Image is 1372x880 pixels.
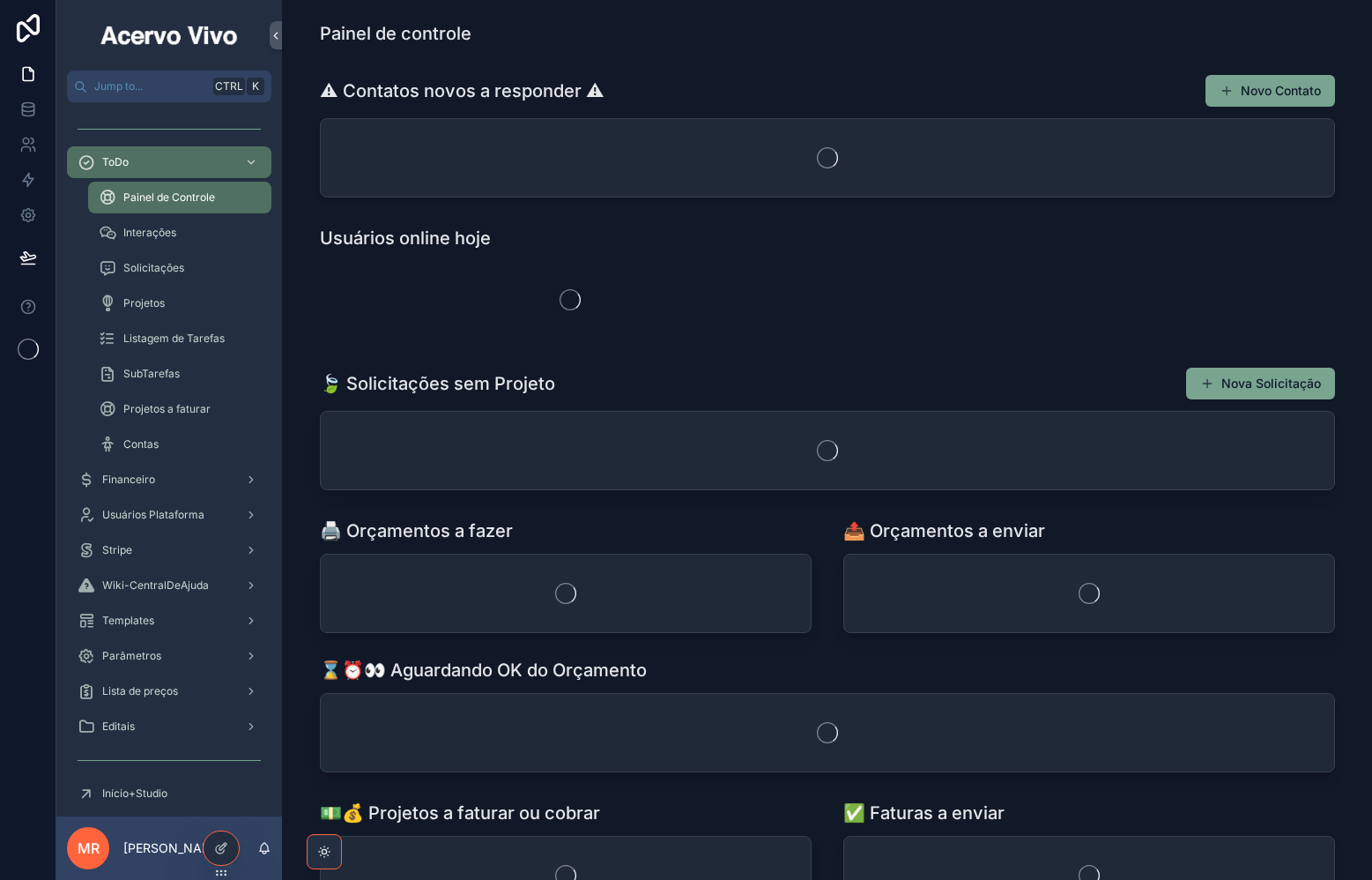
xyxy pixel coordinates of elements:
[320,371,555,396] h1: 🍃 Solicitações sem Projeto
[123,402,211,416] span: Projetos a faturar
[67,146,271,178] a: ToDo
[102,473,155,487] span: Financeiro
[102,508,204,522] span: Usuários Plataforma
[102,684,178,698] span: Lista de preços
[67,534,271,566] a: Stripe
[843,801,1005,825] h1: ✅ Faturas a enviar
[102,543,132,557] span: Stripe
[320,658,647,682] h1: ⌛⏰👀 Aguardando OK do Orçamento
[94,79,206,93] span: Jump to...
[88,393,271,425] a: Projetos a faturar
[123,296,165,310] span: Projetos
[88,182,271,213] a: Painel de Controle
[67,675,271,707] a: Lista de preços
[88,429,271,460] a: Contas
[67,570,271,601] a: Wiki-CentralDeAjuda
[320,78,604,103] h1: ⚠ Contatos novos a responder ⚠
[88,323,271,354] a: Listagem de Tarefas
[67,711,271,742] a: Editais
[123,190,215,205] span: Painel de Controle
[78,838,100,859] span: MR
[320,21,471,46] h1: Painel de controle
[98,21,241,49] img: App logo
[67,640,271,672] a: Parâmetros
[123,332,225,346] span: Listagem de Tarefas
[123,261,184,275] span: Solicitações
[88,287,271,319] a: Projetos
[88,217,271,249] a: Interações
[843,518,1045,543] h1: 📤 Orçamentos a enviar
[123,437,159,451] span: Contas
[320,801,600,825] h1: 💵💰 Projetos a faturar ou cobrar
[320,518,513,543] h1: 🖨️ Orçamentos a fazer
[67,464,271,496] a: Financeiro
[56,102,282,817] div: scrollable content
[102,155,129,169] span: ToDo
[320,226,491,250] h1: Usuários online hoje
[213,78,245,95] span: Ctrl
[248,79,263,93] span: K
[88,252,271,284] a: Solicitações
[123,226,176,240] span: Interações
[102,578,209,593] span: Wiki-CentralDeAjuda
[67,778,271,809] a: Início+Studio
[1186,368,1335,399] button: Nova Solicitação
[88,358,271,390] a: SubTarefas
[123,839,225,857] p: [PERSON_NAME]
[102,787,167,801] span: Início+Studio
[67,605,271,637] a: Templates
[1205,75,1335,107] button: Novo Contato
[67,499,271,531] a: Usuários Plataforma
[102,649,161,663] span: Parâmetros
[102,720,135,734] span: Editais
[67,71,271,102] button: Jump to...CtrlK
[123,367,180,381] span: SubTarefas
[102,614,154,628] span: Templates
